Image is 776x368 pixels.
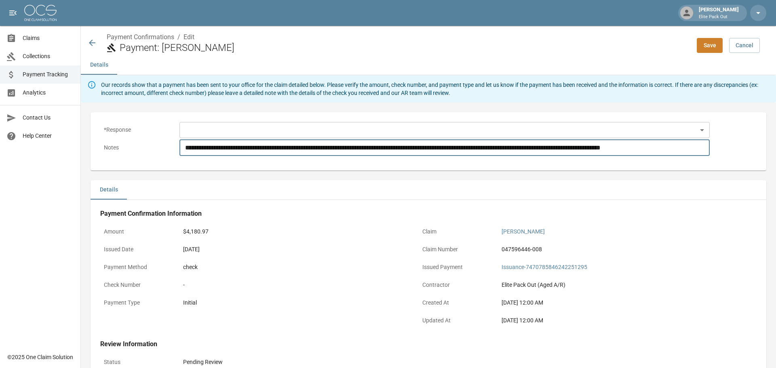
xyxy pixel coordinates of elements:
a: Issuance-7470785846242251295 [502,264,587,270]
h2: Payment: [PERSON_NAME] [120,42,690,54]
span: Help Center [23,132,74,140]
button: Details [91,180,127,200]
p: Amount [100,224,173,240]
div: $4,180.97 [183,227,405,236]
span: Analytics [23,88,74,97]
a: Cancel [729,38,760,53]
div: anchor tabs [81,55,776,75]
div: Pending Review [183,358,724,366]
span: Contact Us [23,114,74,122]
div: details tabs [91,180,766,200]
img: ocs-logo-white-transparent.png [24,5,57,21]
p: Claim Number [419,242,491,257]
div: check [183,263,405,271]
p: Issued Payment [419,259,491,275]
p: Issued Date [100,242,173,257]
button: Save [697,38,723,53]
div: 047596446-008 [502,245,724,254]
span: Collections [23,52,74,61]
a: Edit [183,33,194,41]
div: Our records show that a payment has been sent to your office for the claim detailed below. Please... [101,78,770,100]
div: [DATE] 12:00 AM [502,316,724,325]
div: Initial [183,299,405,307]
button: Details [81,55,117,75]
p: Elite Pack Out [699,14,739,21]
p: Check Number [100,277,173,293]
div: © 2025 One Claim Solution [7,353,73,361]
nav: breadcrumb [107,32,690,42]
p: * Response [100,122,173,138]
button: open drawer [5,5,21,21]
h4: Payment Confirmation Information [100,210,727,218]
p: Payment Type [100,295,173,311]
div: Elite Pack Out (Aged A/R) [502,281,724,289]
h4: Review Information [100,340,727,348]
p: Payment Method [100,259,173,275]
p: Created At [419,295,491,311]
p: Notes [100,140,173,156]
p: Claim [419,224,491,240]
div: [PERSON_NAME] [696,6,742,20]
div: [DATE] 12:00 AM [502,299,724,307]
p: Updated At [419,313,491,328]
a: [PERSON_NAME] [502,228,545,235]
p: Contractor [419,277,491,293]
span: Claims [23,34,74,42]
li: / [177,32,180,42]
div: [DATE] [183,245,405,254]
span: Payment Tracking [23,70,74,79]
a: Payment Confirmations [107,33,174,41]
div: - [183,281,405,289]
